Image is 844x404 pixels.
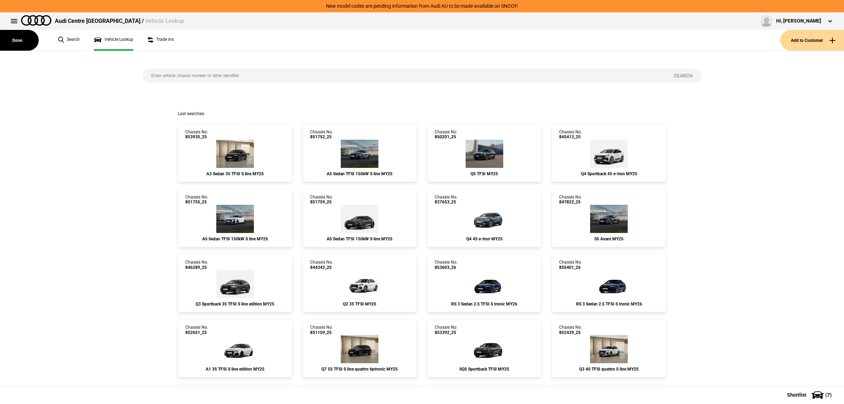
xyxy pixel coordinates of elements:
img: Audi_8YMCYG_25_EI_0E0E_WBX_3FB_3L5_WXC_PWL_WXC-2_PY5_PYY_(Nadin:_3FB_3L5_C56_PWL_PY5_PYY_WBX_WXC)... [216,140,254,168]
img: Audi_F4BA53_25_EI_5Y5Y_WA7_WA2_FB5_PWK_2FS_55K_PY5_PYY_QQ9_(Nadin:_2FS_55K_C15_FB5_PWK_PY5_PYY_QQ... [463,205,505,233]
img: Audi_FU2AZG_25_FW_6Y6Y_WA9_PAH_9VS_WA7_PYH_3FP_U43_(Nadin:_3FP_9VS_C88_PAH_PYH_SN8_U43_WA7_WA9)_e... [341,140,378,168]
div: Q7 55 TFSI S line quattro tiptronic MY25 [310,367,409,372]
div: A5 Sedan TFSI 150kW S line MY25 [310,236,409,241]
div: Chassis No. [310,195,333,205]
div: Q3 40 TFSI quattro S line MY25 [559,367,658,372]
img: Audi_F4NA53_25_AO_2Y2Y_3FU_4ZD_WA7_WA2_6FJ_PY5_PYY_QQ9_55K_(Nadin:_3FU_4ZD_55K_6FJ_C19_PY5_PYY_QQ... [590,140,628,168]
img: Audi_F3NCCX_25LE_FZ_6Y6Y_3FB_QQ2_6FJ_V72_WN8_X8C_(Nadin:_3FB_6FJ_C61_QQ2_V72_WN8)_ext.png [216,270,254,298]
div: Chassis No. [185,260,208,270]
span: 837653_25 [435,200,458,204]
div: Chassis No. [185,325,208,335]
img: Audi_GBACHG_25_ZV_N80E_PS1_WA9_WBX_6H4_PX2_N4M_2Z7_6FB_C5Q_(Nadin:_2Z7_6FB_6H4_C43_C5Q_N4M_PS1_PX... [214,335,256,363]
input: Enter vehicle chassis number or other identifier. [142,69,665,83]
img: Audi_GAGBKG_25_YM_2Y2Y_4E7_2JG_6H0_(Nadin:_2JG_4E7_6H0_C48)_ext.png [339,270,381,298]
div: Chassis No. [559,260,582,270]
div: Hi, [PERSON_NAME] [776,18,821,25]
div: Chassis No. [559,195,582,205]
div: S5 Avant MY25 [559,236,658,241]
button: Shortlist(7) [776,386,844,404]
span: 847822_25 [559,200,582,204]
img: Audi_FU2AZG_25_FW_2Y2Y_PAH_WA7_U43_(Nadin:_C88_PAH_SN8_U43_WA7)_ext.png [216,205,254,233]
a: Vehicle Lookup [94,30,133,51]
img: Audi_FU2AZG_25_FW_6Y6Y_PAH_WA7_U43_(Nadin:_C85_PAH_SN8_U43_WA7)_ext.png [341,205,378,233]
span: 851759_25 [310,200,333,204]
div: Chassis No. [185,130,208,140]
img: Audi_FU5S5Y_25S_GX_0E0E_5MK_8RT_3FP_WA2_PQ7_PYH_PWO_F19_(Nadin:_3FP_5MK_8RT_C85_F19_PQ7_PWO_PYH_S... [590,205,628,233]
a: Search [58,30,80,51]
div: A5 Sedan TFSI 150kW S line MY25 [310,171,409,176]
div: SQ5 Sportback TFSI MY25 [435,367,534,372]
span: 852439_25 [559,330,582,335]
div: A3 Sedan 35 TFSI S line MY25 [185,171,284,176]
span: 853935_25 [185,134,208,139]
img: Audi_F3BC6Y_25_EI_Z9Z9_WN9_PXC_6FJ_3S2_52Z_(Nadin:_3S2_52Z_6FJ_C62_PXC_WN9)_ext.png [590,335,628,363]
div: Chassis No. [435,325,458,335]
div: RS 3 Sedan 2.5 TFSI S tronic MY26 [559,302,658,307]
img: Audi_GUNS5Y_25S_GX_6Y6Y_PAH_5MK_WA2_6FJ_53A_PYH_PWO_(Nadin:_53A_5MK_6FJ_C57_PAH_PWO_PYH_WA2)_ext.png [463,335,505,363]
span: 853392_25 [435,330,458,335]
span: 850201_25 [435,134,458,139]
span: 851752_25 [310,134,333,139]
div: RS 3 Sedan 2.5 TFSI S tronic MY26 [435,302,534,307]
a: Trade ins [147,30,174,51]
div: Q4 45 e-tron MY25 [435,236,534,241]
div: Chassis No. [310,260,333,270]
img: audi.png [21,15,51,26]
button: Search [665,69,702,83]
div: Chassis No. [435,195,458,205]
div: Q2 35 TFSI MY25 [310,302,409,307]
span: Shortlist [787,392,806,397]
div: Chassis No. [435,130,458,140]
span: 845413_25 [559,134,582,139]
div: A1 35 TFSI S line edition MY25 [185,367,284,372]
div: Chassis No. [559,130,582,140]
div: Chassis No. [559,325,582,335]
div: Audi Centre [GEOGRAPHIC_DATA] / [55,17,184,25]
div: Q4 Sportback 45 e-tron MY25 [559,171,658,176]
div: Chassis No. [310,325,333,335]
button: Add to Customer [780,30,844,51]
img: Audi_8YMRWY_26_QH_9W9W_7TD_WA9_5J2_(Nadin:_5J2_7TD_C57_S7K_WA9)_ext.png [463,270,505,298]
img: Audi_8YMRWY_26_QH_9W9W_64T_(Nadin:_64T_C57)_ext.png [588,270,630,298]
span: ( 7 ) [825,392,832,397]
div: Chassis No. [435,260,458,270]
span: 855401_26 [559,265,582,270]
span: 846289_25 [185,265,208,270]
div: Q3 Sportback 35 TFSI S line edition MY25 [185,302,284,307]
div: Chassis No. [185,195,208,205]
span: Vehicle Lookup [145,18,184,24]
img: Audi_4MQCX2_25_EI_0E0E_PAH_WC7_7TM_54K_(Nadin:_54K_7TM_C95_PAH_WC7)_ext.png [341,335,378,363]
span: 851159_25 [310,330,333,335]
div: Q5 TFSI MY25 [435,171,534,176]
span: 853603_26 [435,265,458,270]
div: Chassis No. [310,130,333,140]
div: A5 Sedan TFSI 150kW S line MY25 [185,236,284,241]
span: 844342_25 [310,265,333,270]
img: Audi_GUBAZG_25_FW_N7N7_3FU_WA9_PAH_WA7_6FJ_PYH_F80_H65_Y4T_(Nadin:_3FU_6FJ_C56_F80_H65_PAH_PYH_WA... [466,140,503,168]
span: 851755_25 [185,200,208,204]
span: Last searches: [178,111,205,116]
span: 852651_25 [185,330,208,335]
